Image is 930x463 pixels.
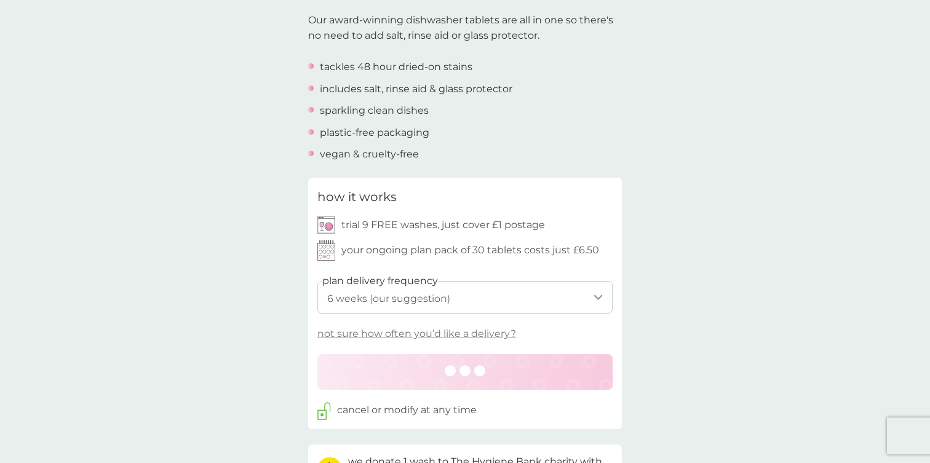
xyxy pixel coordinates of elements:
[322,273,438,289] label: plan delivery frequency
[320,81,512,97] p: includes salt, rinse aid & glass protector
[320,59,472,75] p: tackles 48 hour dried-on stains
[320,146,419,162] p: vegan & cruelty-free
[317,326,516,342] p: not sure how often you’d like a delivery?
[337,402,477,418] p: cancel or modify at any time
[320,103,429,119] p: sparkling clean dishes
[317,187,397,207] h3: how it works
[308,12,622,44] p: Our award-winning dishwasher tablets are all in one so there's no need to add salt, rinse aid or ...
[341,242,599,258] p: your ongoing plan pack of 30 tablets costs just £6.50
[320,125,429,141] p: plastic-free packaging
[341,217,545,233] p: trial 9 FREE washes, just cover £1 postage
